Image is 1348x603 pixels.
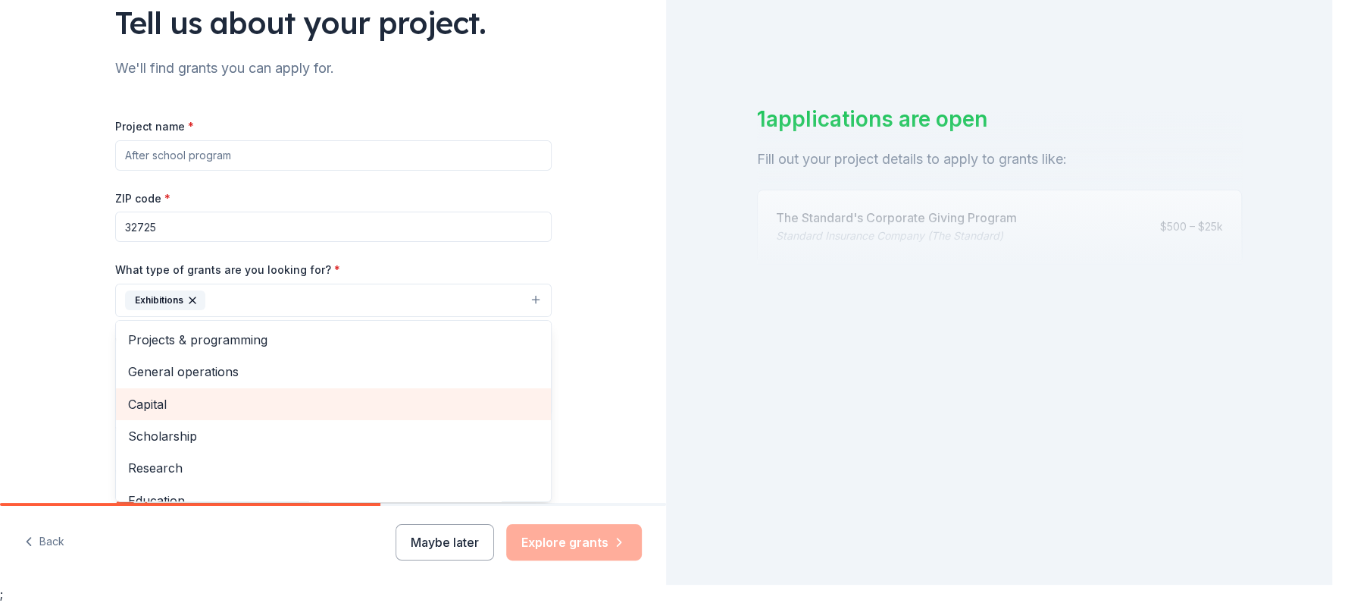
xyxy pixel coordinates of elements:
span: Capital [128,394,539,414]
span: Projects & programming [128,330,539,350]
button: Exhibitions [115,284,552,317]
span: Education [128,491,539,510]
div: Exhibitions [125,291,205,310]
span: Research [128,458,539,478]
span: Scholarship [128,426,539,446]
div: Exhibitions [115,320,552,502]
span: General operations [128,362,539,382]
